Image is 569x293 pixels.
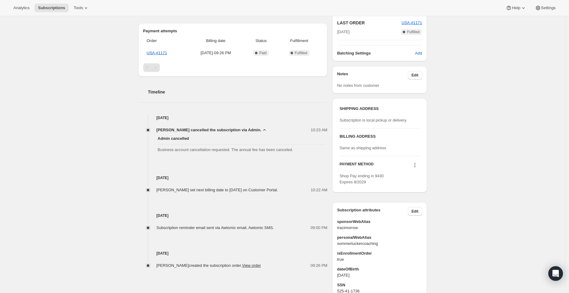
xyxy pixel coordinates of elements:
span: dateOfBirth [337,266,422,272]
h4: [DATE] [138,213,328,219]
button: USA-#1171 [402,20,422,26]
span: 10:22 AM [311,187,327,193]
span: SSN [337,282,422,288]
span: Subscription reminder email sent via Awtomic email, Awtomic SMS. [157,225,274,230]
span: [PERSON_NAME] cancelled the subscription via Admin. [157,127,262,133]
span: sponsorWebAlias [337,219,422,225]
span: Settings [541,5,556,10]
span: 09:00 PM [311,225,328,231]
a: View order [242,263,261,268]
span: true [337,256,422,263]
button: Add [411,48,426,58]
h3: Subscription attributes [337,207,408,216]
h4: [DATE] [138,115,328,121]
span: [PERSON_NAME] set next billing date to [DATE] on Customer Portal. [157,188,278,192]
span: [DATE] [337,29,350,35]
h2: LAST ORDER [337,20,402,26]
span: [DATE] · 09:26 PM [189,50,243,56]
span: Business account cancellation requested. The annual fee has been canceled. [158,147,325,153]
span: [PERSON_NAME] created the subscription order. [157,263,261,268]
span: isEnrollmentOrder [337,250,422,256]
h6: Batching Settings [337,50,415,56]
span: Billing date [189,38,243,44]
span: Fulfilled [295,51,307,55]
h4: [DATE] [138,250,328,256]
span: Paid [259,51,267,55]
span: Subscriptions [38,5,65,10]
button: Tools [70,4,93,12]
span: Fulfillment [279,38,319,44]
button: [PERSON_NAME] cancelled the subscription via Admin. [157,127,268,133]
span: 09:26 PM [311,263,328,269]
h3: BILLING ADDRESS [340,133,419,139]
a: USA-#1171 [402,20,422,25]
span: Edit [412,209,419,214]
span: Edit [412,73,419,78]
th: Order [143,34,187,48]
h2: Timeline [148,89,328,95]
h3: PAYMENT METHOD [340,162,374,170]
span: Analytics [13,5,29,10]
span: tracimorrow [337,225,422,231]
button: Settings [531,4,559,12]
span: Admin cancelled [158,136,325,142]
span: Same as shipping address [340,146,386,150]
span: Fulfilled [407,30,419,34]
button: Help [502,4,530,12]
span: Shop Pay ending in 9430 Expires 8/2029 [340,174,384,184]
h3: Notes [337,71,408,79]
span: Help [512,5,520,10]
button: Edit [408,207,422,216]
span: No notes from customer [337,83,379,88]
button: Edit [408,71,422,79]
h3: SHIPPING ADDRESS [340,106,419,112]
h4: [DATE] [138,175,328,181]
nav: Pagination [143,63,323,72]
span: Subscription is local pickup or delivery. [340,118,407,122]
span: [DATE] [337,272,422,278]
button: Subscriptions [34,4,69,12]
span: Add [415,50,422,56]
span: personalWebAlias [337,235,422,241]
h2: Payment attempts [143,28,323,34]
button: Analytics [10,4,33,12]
span: Status [247,38,276,44]
a: USA-#1171 [147,51,167,55]
span: sommertuckercoaching [337,241,422,247]
span: 10:23 AM [311,127,327,133]
div: Open Intercom Messenger [548,266,563,281]
span: Tools [74,5,83,10]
